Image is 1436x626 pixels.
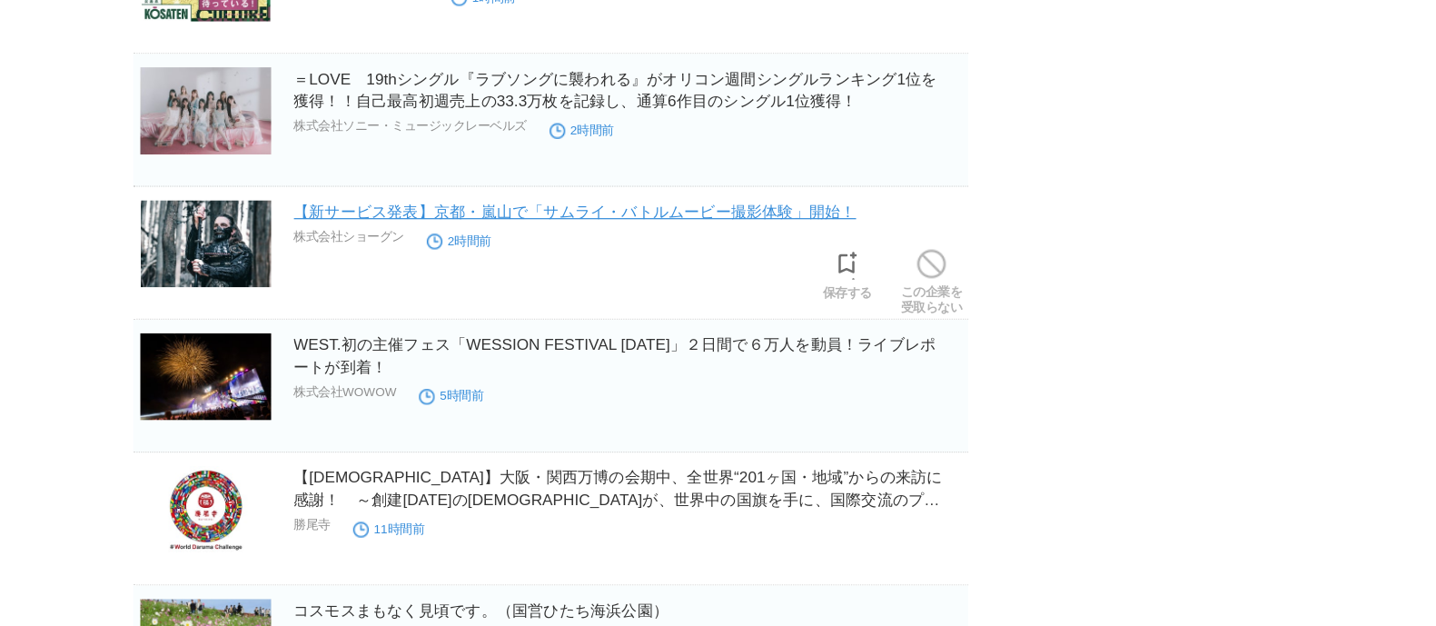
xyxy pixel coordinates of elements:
[384,493,491,564] img: 【勝尾寺】大阪・関西万博の会期中、全世界“201ヶ国・地域”からの来訪に感謝！ ～創建1300年の寺が、世界中の国旗を手に、国際交流のプラットフォームに～
[510,279,967,293] a: 【新サービス発表】京都・嵐山で「サムライ・バトルムービー撮影体験」開始！
[611,431,664,442] time: 5時間前
[618,304,670,315] time: 2時間前
[718,214,770,225] time: 2時間前
[510,210,699,224] p: 株式会社ソニー・ミュージックレーベルズ
[510,495,1037,546] a: 【[DEMOGRAPHIC_DATA]】大阪・関西万博の会期中、全世界“201ヶ国・地域”からの来訪に感謝！ ～創建[DATE]の[DEMOGRAPHIC_DATA]が、世界中の国旗を手に、国際...
[510,171,1033,204] a: ＝LOVE 19thシングル『ラブソングに襲われる』がオリコン週間シングルランキング1位を獲得！！自己最高初週売上の33.3万枚を記録し、通算6作目のシングル1位獲得！
[510,603,815,618] a: コスモスまもなく見頃です。（国営ひたち海浜公園）
[384,61,491,132] img: 146年ぶりの衝撃。琴平が動き出した。関係人口型アートフェス『琴平山博覧会』で新しい音楽フェス『交差点 KŌSATEN』を初開催！― 町の記憶と未来が交わる3日間 ―
[510,63,1039,95] a: 146年ぶりの衝撃。琴平が動き出した。関係人口型アートフェス『琴平山博覧会』で新しい音楽フェス『交差点 KŌSATEN』を初開催！― 町の記憶と[PERSON_NAME]が交わる3日間 ―
[510,534,540,548] p: 勝尾寺
[384,385,491,456] img: WEST.初の主催フェス「WESSION FESTIVAL 2025」２日間で６万人を動員！ライブレポートが到着！
[510,102,619,115] p: 琴平山博覧会実行委員会
[558,539,616,550] time: 11時間前
[510,387,1032,420] a: WEST.初の主催フェス「WESSION FESTIVAL [DATE]」２日間で６万人を動員！ライブレポートが到着！
[384,277,491,348] img: 【新サービス発表】京都・嵐山で「サムライ・バトルムービー撮影体験」開始！
[510,426,593,440] p: 株式会社WOWOW
[638,106,690,117] time: 1時間前
[510,300,599,313] p: 株式会社ショーグン
[1004,313,1054,371] a: この企業を受取らない
[384,169,491,240] img: ＝LOVE 19thシングル『ラブソングに襲われる』がオリコン週間シングルランキング1位を獲得！！自己最高初週売上の33.3万枚を記録し、通算6作目のシングル1位獲得！
[940,313,980,359] a: 保存する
